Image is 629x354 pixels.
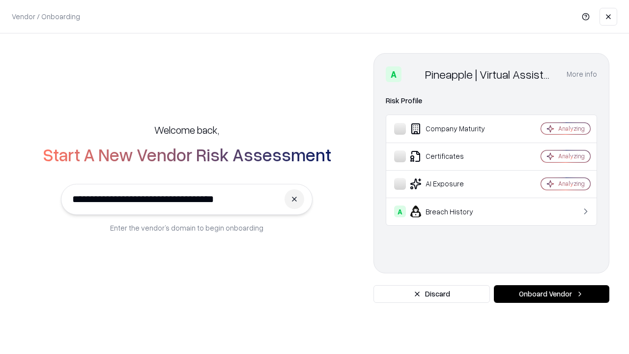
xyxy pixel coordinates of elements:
[425,66,555,82] div: Pineapple | Virtual Assistant Agency
[558,152,585,160] div: Analyzing
[373,285,490,303] button: Discard
[558,179,585,188] div: Analyzing
[494,285,609,303] button: Onboard Vendor
[394,150,512,162] div: Certificates
[12,11,80,22] p: Vendor / Onboarding
[110,223,263,233] p: Enter the vendor’s domain to begin onboarding
[567,65,597,83] button: More info
[394,206,406,217] div: A
[394,123,512,135] div: Company Maturity
[394,178,512,190] div: AI Exposure
[154,123,219,137] h5: Welcome back,
[386,66,401,82] div: A
[386,95,597,107] div: Risk Profile
[43,145,331,164] h2: Start A New Vendor Risk Assessment
[394,206,512,217] div: Breach History
[405,66,421,82] img: Pineapple | Virtual Assistant Agency
[558,124,585,133] div: Analyzing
